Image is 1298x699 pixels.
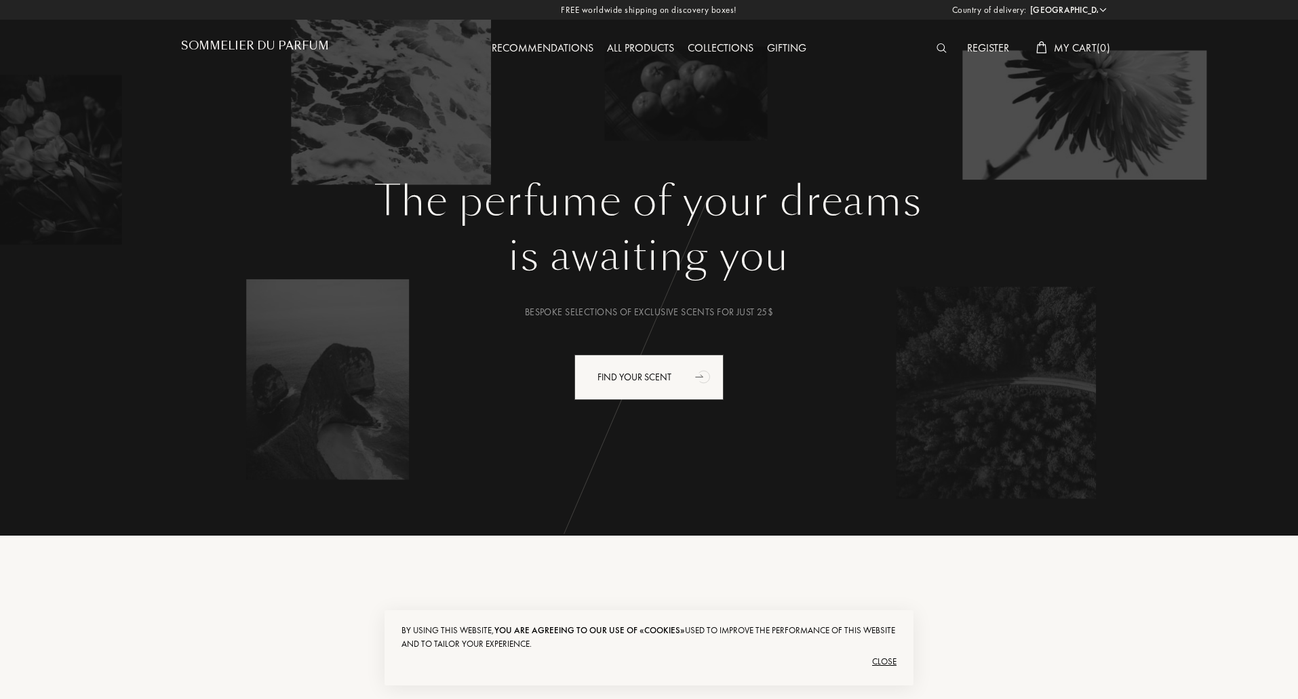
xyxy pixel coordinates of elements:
[1054,41,1110,55] span: My Cart ( 0 )
[760,40,813,58] div: Gifting
[600,40,681,58] div: All products
[681,41,760,55] a: Collections
[600,41,681,55] a: All products
[494,624,685,636] span: you are agreeing to our use of «cookies»
[564,355,734,400] a: Find your scentanimation
[401,651,897,673] div: Close
[690,363,717,390] div: animation
[191,305,1107,319] div: Bespoke selections of exclusive scents for just 25$
[937,43,947,53] img: search_icn_white.svg
[181,39,329,58] a: Sommelier du Parfum
[401,624,897,651] div: By using this website, used to improve the performance of this website and to tailor your experie...
[952,3,1027,17] span: Country of delivery:
[191,177,1107,226] h1: The perfume of your dreams
[181,39,329,52] h1: Sommelier du Parfum
[960,41,1016,55] a: Register
[681,40,760,58] div: Collections
[1036,41,1047,54] img: cart_white.svg
[760,41,813,55] a: Gifting
[485,40,600,58] div: Recommendations
[485,41,600,55] a: Recommendations
[960,40,1016,58] div: Register
[574,355,724,400] div: Find your scent
[191,226,1107,287] div: is awaiting you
